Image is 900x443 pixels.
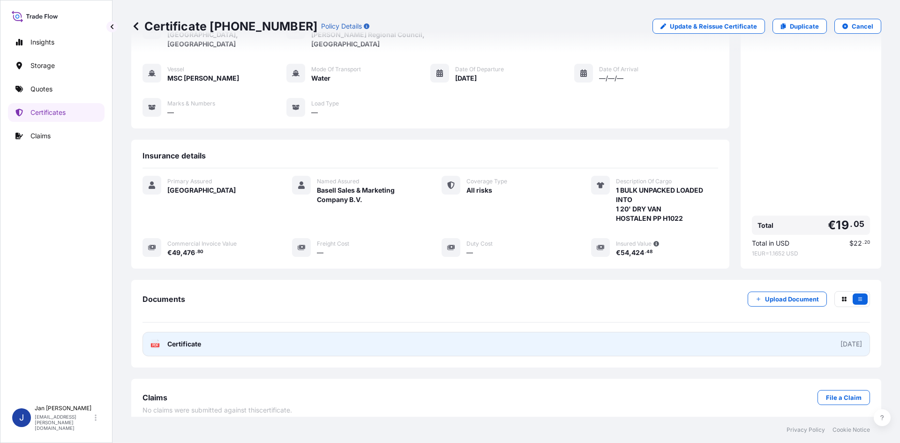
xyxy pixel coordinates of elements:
[35,405,93,412] p: Jan [PERSON_NAME]
[828,219,836,231] span: €
[629,249,631,256] span: ,
[652,19,765,34] a: Update & Reissue Certificate
[30,131,51,141] p: Claims
[167,339,201,349] span: Certificate
[30,61,55,70] p: Storage
[854,240,862,247] span: 22
[321,22,362,31] p: Policy Details
[180,249,183,256] span: ,
[826,393,862,402] p: File a Claim
[142,405,292,415] span: No claims were submitted against this certificate .
[167,66,184,73] span: Vessel
[836,219,848,231] span: 19
[167,74,239,83] span: MSC [PERSON_NAME]
[317,248,323,257] span: —
[152,344,158,347] text: PDF
[8,103,105,122] a: Certificates
[834,19,881,34] button: Cancel
[167,100,215,107] span: Marks & Numbers
[832,426,870,434] a: Cookie Notice
[670,22,757,31] p: Update & Reissue Certificate
[311,74,330,83] span: Water
[616,186,718,223] span: 1 BULK UNPACKED LOADED INTO 1 20' DRY VAN HOSTALEN PP H1022
[195,250,197,254] span: .
[790,22,819,31] p: Duplicate
[599,74,623,83] span: —/—/—
[748,292,827,307] button: Upload Document
[142,294,185,304] span: Documents
[142,393,167,402] span: Claims
[455,66,504,73] span: Date of Departure
[8,80,105,98] a: Quotes
[466,186,492,195] span: All risks
[752,239,789,248] span: Total in USD
[455,74,477,83] span: [DATE]
[849,240,854,247] span: $
[757,221,773,230] span: Total
[645,250,646,254] span: .
[850,221,853,227] span: .
[616,240,652,248] span: Insured Value
[172,249,180,256] span: 49
[772,19,827,34] a: Duplicate
[167,108,174,117] span: —
[167,186,236,195] span: [GEOGRAPHIC_DATA]
[142,332,870,356] a: PDFCertificate[DATE]
[864,241,870,244] span: 20
[19,413,24,422] span: J
[317,186,419,204] span: Basell Sales & Marketing Company B.V.
[466,240,493,248] span: Duty Cost
[311,66,361,73] span: Mode of Transport
[752,250,870,257] span: 1 EUR = 1.1652 USD
[197,250,203,254] span: 80
[30,84,52,94] p: Quotes
[862,241,864,244] span: .
[817,390,870,405] a: File a Claim
[317,240,349,248] span: Freight Cost
[311,108,318,117] span: —
[167,249,172,256] span: €
[8,56,105,75] a: Storage
[8,127,105,145] a: Claims
[765,294,819,304] p: Upload Document
[466,248,473,257] span: —
[167,178,212,185] span: Primary Assured
[30,108,66,117] p: Certificates
[646,250,652,254] span: 48
[30,38,54,47] p: Insights
[621,249,629,256] span: 54
[631,249,644,256] span: 424
[35,414,93,431] p: [EMAIL_ADDRESS][PERSON_NAME][DOMAIN_NAME]
[142,151,206,160] span: Insurance details
[317,178,359,185] span: Named Assured
[167,240,237,248] span: Commercial Invoice Value
[466,178,507,185] span: Coverage Type
[599,66,638,73] span: Date of Arrival
[311,100,339,107] span: Load Type
[840,339,862,349] div: [DATE]
[854,221,864,227] span: 05
[131,19,317,34] p: Certificate [PHONE_NUMBER]
[616,178,672,185] span: Description Of Cargo
[616,249,621,256] span: €
[852,22,873,31] p: Cancel
[787,426,825,434] a: Privacy Policy
[8,33,105,52] a: Insights
[183,249,195,256] span: 476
